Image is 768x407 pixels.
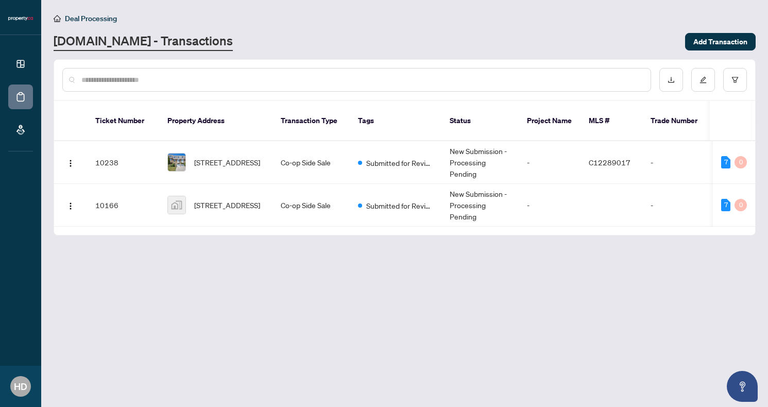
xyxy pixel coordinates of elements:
img: logo [8,15,33,22]
span: Submitted for Review [366,157,433,168]
span: filter [731,76,739,83]
span: Add Transaction [693,33,747,50]
img: Logo [66,159,75,167]
button: Open asap [727,371,758,402]
span: HD [14,379,27,394]
th: Property Address [159,101,272,141]
button: download [659,68,683,92]
div: 7 [721,156,730,168]
div: 7 [721,199,730,211]
th: Transaction Type [272,101,350,141]
th: Tags [350,101,441,141]
td: 10166 [87,184,159,227]
img: thumbnail-img [168,196,185,214]
td: - [642,184,714,227]
img: Logo [66,202,75,210]
td: Co-op Side Sale [272,141,350,184]
td: Co-op Side Sale [272,184,350,227]
span: download [668,76,675,83]
button: edit [691,68,715,92]
span: Submitted for Review [366,200,433,211]
span: home [54,15,61,22]
span: [STREET_ADDRESS] [194,199,260,211]
img: thumbnail-img [168,154,185,171]
span: edit [699,76,707,83]
th: Project Name [519,101,581,141]
button: Add Transaction [685,33,756,50]
td: - [519,141,581,184]
span: Deal Processing [65,14,117,23]
td: New Submission - Processing Pending [441,141,519,184]
th: Trade Number [642,101,714,141]
td: - [642,141,714,184]
td: New Submission - Processing Pending [441,184,519,227]
span: C12289017 [589,158,630,167]
a: [DOMAIN_NAME] - Transactions [54,32,233,51]
button: Logo [62,197,79,213]
div: 0 [735,156,747,168]
th: Ticket Number [87,101,159,141]
td: - [519,184,581,227]
td: 10238 [87,141,159,184]
button: Logo [62,154,79,171]
div: 0 [735,199,747,211]
button: filter [723,68,747,92]
span: [STREET_ADDRESS] [194,157,260,168]
th: MLS # [581,101,642,141]
th: Status [441,101,519,141]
